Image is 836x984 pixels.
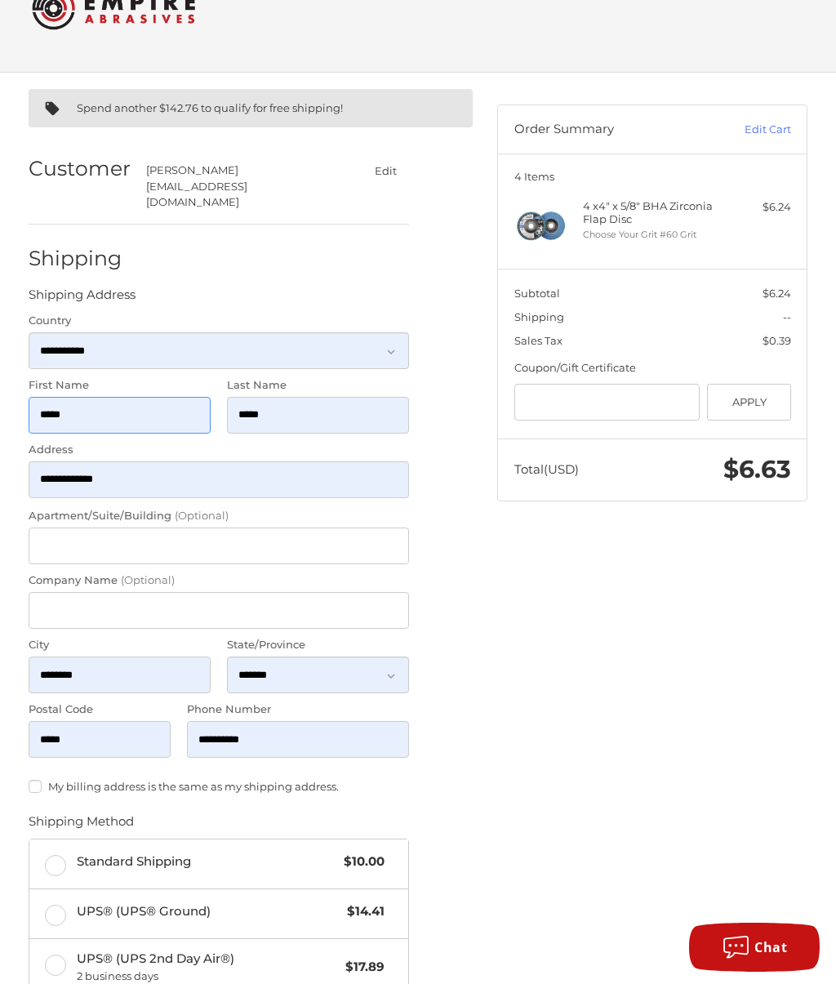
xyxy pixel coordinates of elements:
[514,360,791,376] div: Coupon/Gift Certificate
[29,572,410,589] label: Company Name
[763,334,791,347] span: $0.39
[187,701,409,718] label: Phone Number
[29,286,136,312] legend: Shipping Address
[29,780,410,793] label: My billing address is the same as my shipping address.
[339,902,385,921] span: $14.41
[514,461,579,477] span: Total (USD)
[29,701,171,718] label: Postal Code
[514,170,791,183] h3: 4 Items
[29,442,410,458] label: Address
[29,508,410,524] label: Apartment/Suite/Building
[689,923,820,972] button: Chat
[707,384,791,421] button: Apply
[723,454,791,484] span: $6.63
[514,122,703,138] h3: Order Summary
[514,310,564,323] span: Shipping
[227,377,410,394] label: Last Name
[514,384,700,421] input: Gift Certificate or Coupon Code
[29,156,131,181] h2: Customer
[362,158,409,182] button: Edit
[703,122,791,138] a: Edit Cart
[175,509,229,522] small: (Optional)
[29,377,211,394] label: First Name
[77,902,339,921] span: UPS® (UPS® Ground)
[77,101,343,114] span: Spend another $142.76 to qualify for free shipping!
[722,199,791,216] div: $6.24
[763,287,791,300] span: $6.24
[146,163,330,211] div: [PERSON_NAME][EMAIL_ADDRESS][DOMAIN_NAME]
[227,637,410,653] label: State/Province
[29,246,124,271] h2: Shipping
[754,938,787,956] span: Chat
[77,853,336,871] span: Standard Shipping
[29,813,134,839] legend: Shipping Method
[336,853,385,871] span: $10.00
[514,287,560,300] span: Subtotal
[583,199,718,226] h4: 4 x 4" x 5/8" BHA Zirconia Flap Disc
[583,228,718,242] li: Choose Your Grit #60 Grit
[77,950,337,984] span: UPS® (UPS 2nd Day Air®)
[783,310,791,323] span: --
[121,573,175,586] small: (Optional)
[29,313,410,329] label: Country
[514,334,563,347] span: Sales Tax
[337,958,385,977] span: $17.89
[29,637,211,653] label: City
